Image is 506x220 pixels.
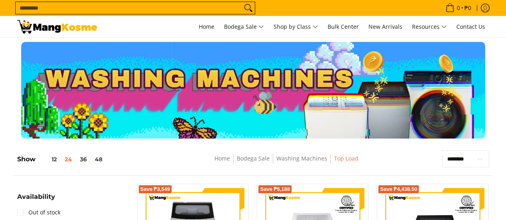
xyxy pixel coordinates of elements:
span: Save ₱3,549 [140,187,170,192]
a: Bodega Sale [220,16,268,38]
a: Out of stock [17,206,60,219]
span: New Arrivals [368,23,402,30]
button: 36 [76,156,91,163]
span: 0 [456,5,461,11]
span: Bulk Center [328,23,359,30]
nav: Breadcrumbs [159,154,414,172]
span: Bodega Sale [224,22,264,32]
button: 24 [61,156,76,163]
button: 48 [91,156,106,163]
span: Home [199,23,214,30]
a: Resources [408,16,451,38]
h5: Show [17,155,106,163]
button: Search [242,2,255,14]
a: Shop by Class [270,16,322,38]
span: Top Load [334,154,358,164]
span: Availability [17,194,55,200]
span: Resources [412,22,447,32]
nav: Main Menu [105,16,489,38]
span: • [443,4,474,12]
span: Save ₱4,438.50 [380,187,417,192]
span: ₱0 [463,5,472,11]
button: 12 [36,156,61,163]
a: New Arrivals [364,16,406,38]
summary: Open [17,194,55,206]
span: Contact Us [456,23,485,30]
a: Bulk Center [324,16,363,38]
a: Contact Us [452,16,489,38]
a: Washing Machines [276,155,327,162]
span: Save ₱5,188 [260,187,290,192]
a: Home [214,155,230,162]
a: Home [195,16,218,38]
a: Bodega Sale [237,155,270,162]
span: Shop by Class [274,22,318,32]
img: Washing Machines l Mang Kosme: Home Appliances Warehouse Sale Partner Top Load [17,20,97,34]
